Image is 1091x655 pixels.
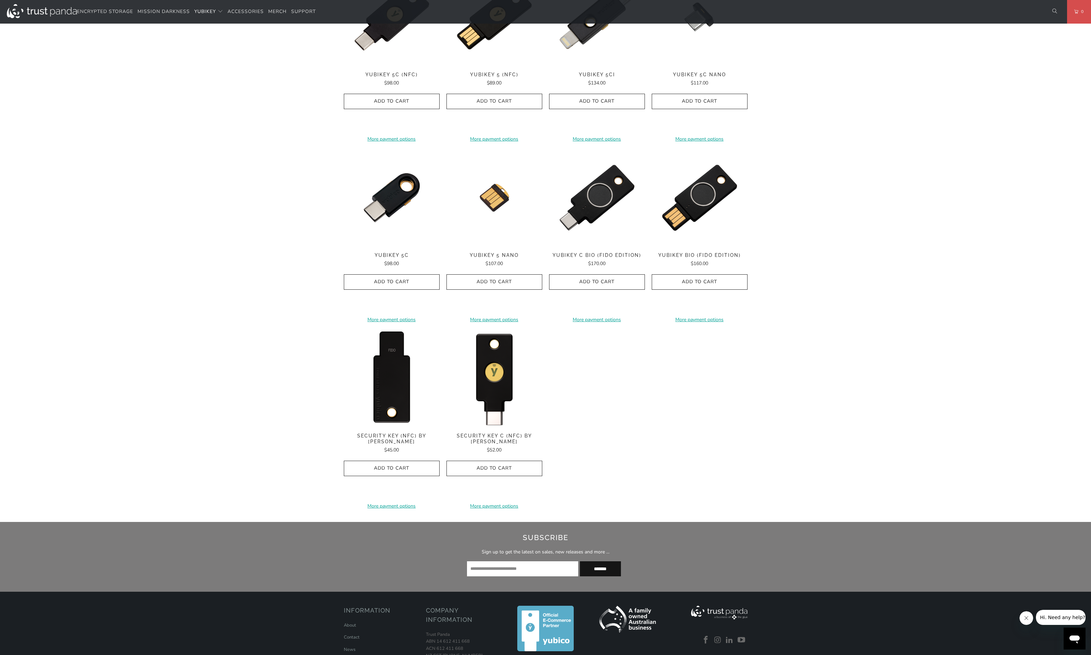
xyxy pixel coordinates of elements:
a: YubiKey C Bio (FIDO Edition) $170.00 [549,252,645,267]
a: YubiKey 5Ci $134.00 [549,72,645,87]
img: Trust Panda Australia [7,4,77,18]
p: Sign up to get the latest on sales, new releases and more … [215,548,876,556]
span: $98.00 [384,260,399,267]
span: YubiKey 5C Nano [652,72,748,78]
a: YubiKey 5C $98.00 [344,252,440,267]
span: Merch [268,8,287,15]
a: Encrypted Storage [77,4,133,20]
a: More payment options [446,502,542,510]
span: $89.00 [487,80,502,86]
span: 0 [1078,8,1084,15]
img: Security Key (NFC) by Yubico - Trust Panda [344,330,440,426]
a: Merch [268,4,287,20]
span: Security Key C (NFC) by [PERSON_NAME] [446,433,542,445]
button: Add to Cart [652,94,748,109]
img: Security Key C (NFC) by Yubico - Trust Panda [446,330,542,426]
a: Security Key C (NFC) by [PERSON_NAME] $52.00 [446,433,542,454]
span: Add to Cart [659,99,740,104]
iframe: Button to launch messaging window [1064,628,1086,650]
span: YubiKey C Bio (FIDO Edition) [549,252,645,258]
span: YubiKey [194,8,216,15]
a: Accessories [228,4,264,20]
a: Trust Panda Australia on Facebook [701,636,711,645]
a: Security Key C (NFC) by Yubico - Trust Panda Security Key C (NFC) by Yubico - Trust Panda [446,330,542,426]
a: Contact [344,634,360,640]
a: About [344,622,356,628]
a: YubiKey Bio (FIDO Edition) - Trust Panda YubiKey Bio (FIDO Edition) - Trust Panda [652,150,748,246]
img: YubiKey Bio (FIDO Edition) - Trust Panda [652,150,748,246]
a: YubiKey C Bio (FIDO Edition) - Trust Panda YubiKey C Bio (FIDO Edition) - Trust Panda [549,150,645,246]
summary: YubiKey [194,4,223,20]
img: YubiKey 5C - Trust Panda [344,150,440,246]
button: Add to Cart [652,274,748,290]
a: YubiKey 5 Nano - Trust Panda YubiKey 5 Nano - Trust Panda [446,150,542,246]
span: YubiKey 5 (NFC) [446,72,542,78]
a: YubiKey 5C (NFC) $98.00 [344,72,440,87]
button: Add to Cart [446,94,542,109]
span: $160.00 [691,260,708,267]
button: Add to Cart [344,274,440,290]
button: Add to Cart [446,274,542,290]
span: Encrypted Storage [77,8,133,15]
a: Trust Panda Australia on LinkedIn [725,636,735,645]
a: More payment options [446,135,542,143]
span: Add to Cart [556,279,638,285]
span: Add to Cart [454,99,535,104]
button: Add to Cart [344,94,440,109]
a: More payment options [549,316,645,324]
span: Add to Cart [351,99,432,104]
a: More payment options [344,135,440,143]
span: Add to Cart [454,279,535,285]
a: Mission Darkness [138,4,190,20]
span: YubiKey 5 Nano [446,252,542,258]
a: More payment options [446,316,542,324]
span: Support [291,8,316,15]
nav: Translation missing: en.navigation.header.main_nav [77,4,316,20]
span: YubiKey 5C [344,252,440,258]
span: Add to Cart [454,466,535,471]
span: Accessories [228,8,264,15]
a: YubiKey 5 (NFC) $89.00 [446,72,542,87]
span: Add to Cart [351,466,432,471]
iframe: Close message [1019,611,1033,625]
a: YubiKey 5 Nano $107.00 [446,252,542,267]
span: $170.00 [588,260,606,267]
a: Trust Panda Australia on Instagram [713,636,723,645]
span: Mission Darkness [138,8,190,15]
a: Trust Panda Australia on YouTube [737,636,747,645]
span: $52.00 [487,447,502,453]
a: More payment options [344,316,440,324]
button: Add to Cart [549,94,645,109]
a: Security Key (NFC) by Yubico - Trust Panda Security Key (NFC) by Yubico - Trust Panda [344,330,440,426]
a: YubiKey Bio (FIDO Edition) $160.00 [652,252,748,267]
span: YubiKey 5C (NFC) [344,72,440,78]
span: Add to Cart [659,279,740,285]
span: Security Key (NFC) by [PERSON_NAME] [344,433,440,445]
a: More payment options [549,135,645,143]
span: $107.00 [485,260,503,267]
a: YubiKey 5C Nano $117.00 [652,72,748,87]
span: $98.00 [384,80,399,86]
a: More payment options [344,502,440,510]
a: Support [291,4,316,20]
a: YubiKey 5C - Trust Panda YubiKey 5C - Trust Panda [344,150,440,246]
span: Add to Cart [556,99,638,104]
span: $117.00 [691,80,708,86]
span: Add to Cart [351,279,432,285]
a: More payment options [652,135,748,143]
button: Add to Cart [549,274,645,290]
span: YubiKey Bio (FIDO Edition) [652,252,748,258]
iframe: Message from company [1036,610,1086,625]
a: More payment options [652,316,748,324]
span: $45.00 [384,447,399,453]
span: $134.00 [588,80,606,86]
img: YubiKey 5 Nano - Trust Panda [446,150,542,246]
button: Add to Cart [344,461,440,476]
a: News [344,646,355,653]
a: Security Key (NFC) by [PERSON_NAME] $45.00 [344,433,440,454]
h2: Subscribe [215,532,876,543]
button: Add to Cart [446,461,542,476]
span: YubiKey 5Ci [549,72,645,78]
img: YubiKey C Bio (FIDO Edition) - Trust Panda [549,150,645,246]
